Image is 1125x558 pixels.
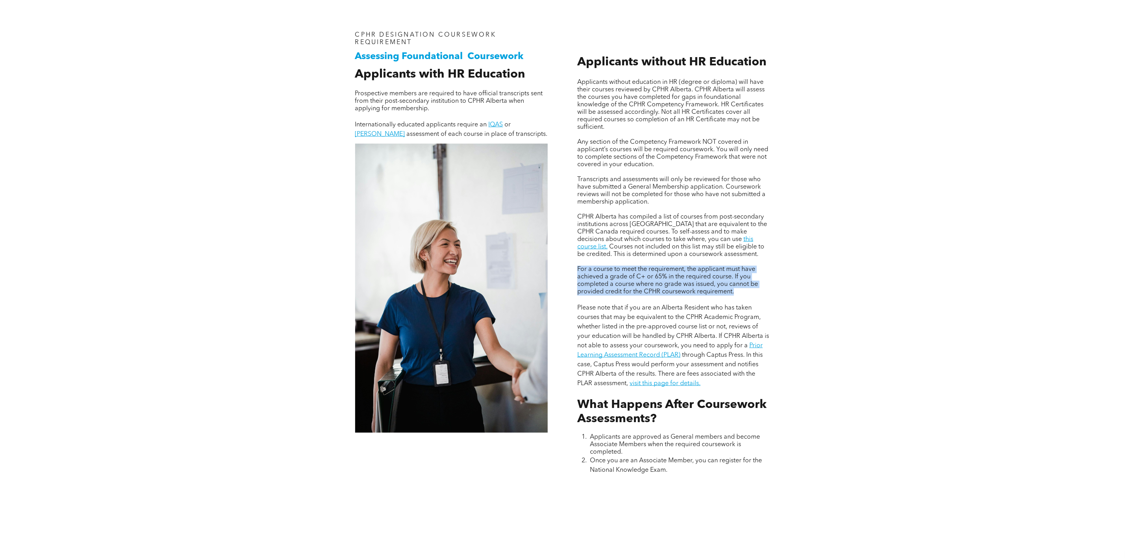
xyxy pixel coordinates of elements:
[355,131,405,137] a: [PERSON_NAME]
[577,176,765,205] span: Transcripts and assessments will only be reviewed for those who have submitted a General Membersh...
[355,69,525,80] span: Applicants with HR Education
[577,399,767,425] span: What Happens After Coursework Assessments?
[355,144,548,433] img: A woman is shaking hands with a man in an office.
[590,458,762,473] span: Once you are an Associate Member, you can register for the National Knowledge Exam.
[577,214,767,243] span: CPHR Alberta has compiled a list of courses from post-secondary institutions across [GEOGRAPHIC_D...
[489,122,503,128] a: IQAS
[590,434,760,455] span: Applicants are approved as General members and become Associate Members when the required coursew...
[355,32,496,46] span: CPHR DESIGNATION COURSEWORK REQUIREMENT
[407,131,548,137] span: assessment of each course in place of transcripts.
[355,91,543,112] span: Prospective members are required to have official transcripts sent from their post-secondary inst...
[577,244,764,258] span: Courses not included on this list may still be eligible to be credited. This is determined upon a...
[577,79,765,130] span: Applicants without education in HR (degree or diploma) will have their courses reviewed by CPHR A...
[355,122,487,128] span: Internationally educated applicants require an
[630,380,701,387] a: visit this page for details.
[577,139,768,168] span: Any section of the Competency Framework NOT covered in applicant’s courses will be required cours...
[355,52,524,61] span: Assessing Foundational Coursework
[577,305,769,349] span: Please note that if you are an Alberta Resident who has taken courses that may be equivalent to t...
[505,122,511,128] span: or
[577,266,758,295] span: For a course to meet the requirement, the applicant must have achieved a grade of C+ or 65% in th...
[577,56,766,68] span: Applicants without HR Education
